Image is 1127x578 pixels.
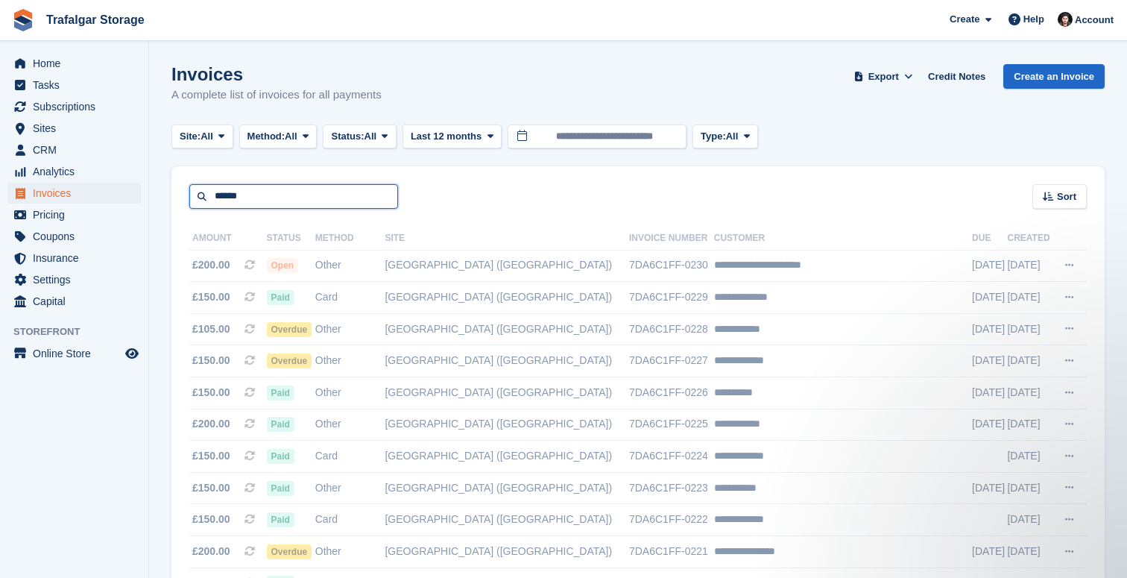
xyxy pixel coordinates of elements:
span: Export [868,69,899,84]
span: Sites [33,118,122,139]
span: Settings [33,269,122,290]
span: Coupons [33,226,122,247]
a: menu [7,118,141,139]
h1: Invoices [171,64,382,84]
a: Trafalgar Storage [40,7,151,32]
a: menu [7,161,141,182]
img: stora-icon-8386f47178a22dfd0bd8f6a31ec36ba5ce8667c1dd55bd0f319d3a0aa187defe.svg [12,9,34,31]
span: Capital [33,291,122,312]
a: menu [7,226,141,247]
a: Credit Notes [922,64,991,89]
p: A complete list of invoices for all payments [171,87,382,104]
button: Export [850,64,916,89]
a: menu [7,75,141,95]
a: menu [7,53,141,74]
span: Home [33,53,122,74]
span: Analytics [33,161,122,182]
a: Preview store [123,345,141,362]
img: Henry Summers [1058,12,1073,27]
a: Create an Invoice [1003,64,1105,89]
a: menu [7,96,141,117]
a: menu [7,343,141,364]
a: menu [7,183,141,204]
a: menu [7,139,141,160]
a: menu [7,248,141,268]
span: Subscriptions [33,96,122,117]
span: Account [1075,13,1114,28]
span: Online Store [33,343,122,364]
span: Help [1023,12,1044,27]
span: CRM [33,139,122,160]
span: Storefront [13,324,148,339]
span: Create [950,12,979,27]
span: Insurance [33,248,122,268]
span: Tasks [33,75,122,95]
a: menu [7,204,141,225]
span: Invoices [33,183,122,204]
a: menu [7,291,141,312]
a: menu [7,269,141,290]
span: Pricing [33,204,122,225]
